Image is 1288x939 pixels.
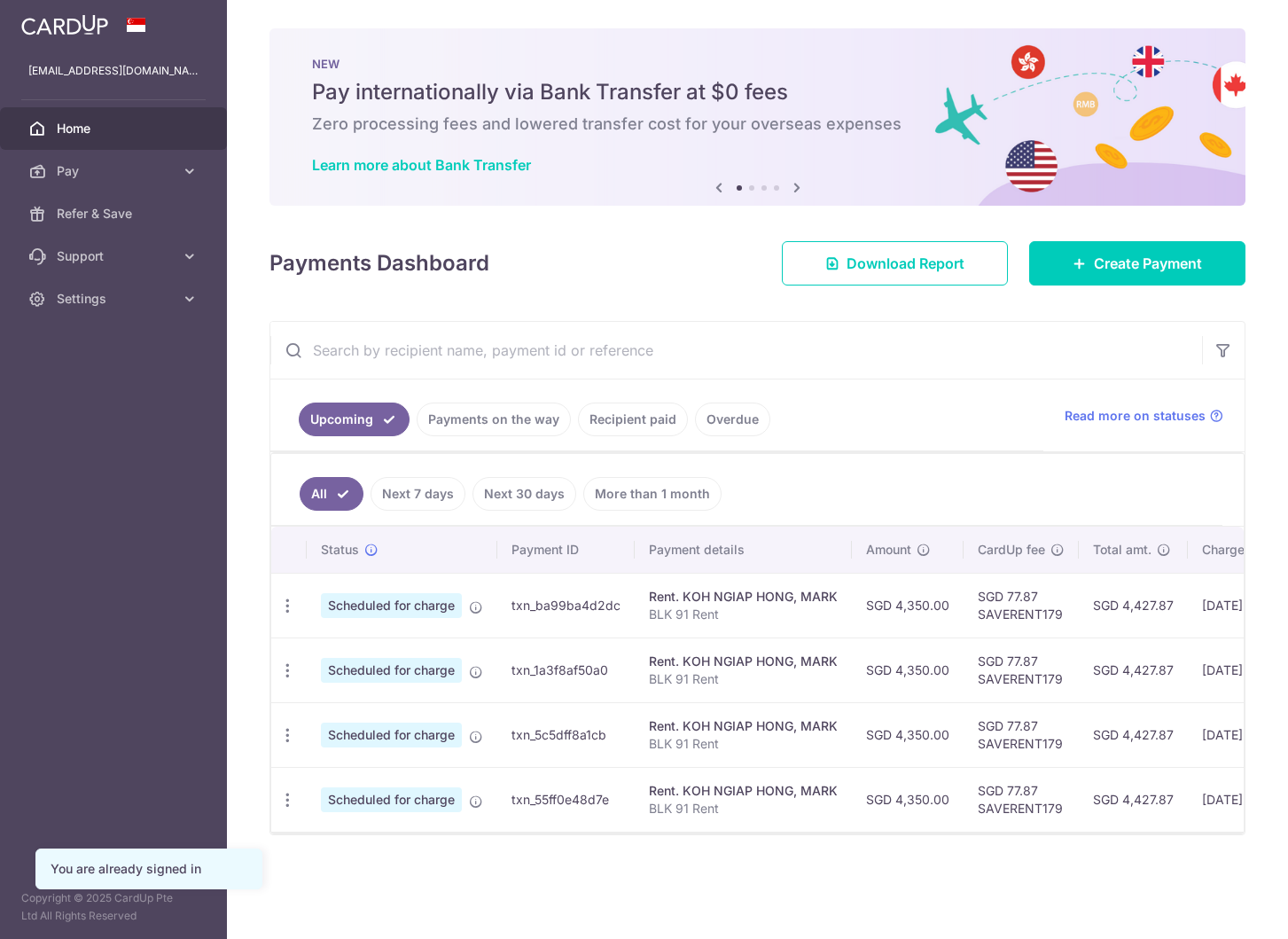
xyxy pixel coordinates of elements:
td: txn_ba99ba4d2dc [497,573,635,638]
span: Create Payment [1094,253,1202,274]
div: Rent. KOH NGIAP HONG, MARK [649,653,838,670]
p: BLK 91 Rent [649,735,838,753]
span: Scheduled for charge [321,658,462,683]
a: Overdue [695,403,770,436]
span: Status [321,541,359,559]
a: Next 7 days [371,477,465,511]
h5: Pay internationally via Bank Transfer at $0 fees [312,78,1203,106]
div: You are already signed in [51,860,247,878]
a: Recipient paid [578,403,688,436]
a: More than 1 month [583,477,722,511]
a: Create Payment [1029,241,1245,286]
span: Amount [866,541,911,559]
div: Rent. KOH NGIAP HONG, MARK [649,588,838,606]
td: SGD 4,427.87 [1079,573,1188,638]
td: SGD 77.87 SAVERENT179 [964,767,1079,832]
td: txn_5c5dff8a1cb [497,702,635,767]
p: BLK 91 Rent [649,606,838,623]
a: All [300,477,363,511]
p: NEW [312,57,1203,71]
span: Scheduled for charge [321,723,462,747]
td: SGD 77.87 SAVERENT179 [964,573,1079,638]
span: Download Report [847,253,964,274]
td: SGD 4,350.00 [852,702,964,767]
span: Read more on statuses [1065,407,1206,425]
img: Bank transfer banner [269,28,1245,206]
a: Upcoming [299,403,410,436]
p: BLK 91 Rent [649,670,838,688]
a: Download Report [782,241,1008,286]
a: Read more on statuses [1065,407,1223,425]
h6: Zero processing fees and lowered transfer cost for your overseas expenses [312,113,1203,135]
input: Search by recipient name, payment id or reference [270,322,1202,379]
span: Scheduled for charge [321,593,462,618]
span: Support [57,247,174,265]
td: SGD 4,427.87 [1079,702,1188,767]
span: Total amt. [1093,541,1151,559]
span: Settings [57,290,174,308]
td: SGD 4,350.00 [852,638,964,702]
td: SGD 4,350.00 [852,767,964,832]
span: Home [57,120,174,137]
img: CardUp [21,14,108,35]
span: Pay [57,162,174,180]
span: Charge date [1202,541,1275,559]
span: CardUp fee [978,541,1045,559]
p: BLK 91 Rent [649,800,838,818]
td: txn_55ff0e48d7e [497,767,635,832]
th: Payment details [635,527,852,573]
td: SGD 77.87 SAVERENT179 [964,638,1079,702]
span: Scheduled for charge [321,787,462,812]
td: SGD 77.87 SAVERENT179 [964,702,1079,767]
p: [EMAIL_ADDRESS][DOMAIN_NAME] [28,62,199,80]
td: SGD 4,427.87 [1079,638,1188,702]
a: Payments on the way [417,403,571,436]
td: SGD 4,427.87 [1079,767,1188,832]
span: Refer & Save [57,205,174,223]
div: Rent. KOH NGIAP HONG, MARK [649,782,838,800]
h4: Payments Dashboard [269,247,489,279]
th: Payment ID [497,527,635,573]
div: Rent. KOH NGIAP HONG, MARK [649,717,838,735]
a: Next 30 days [472,477,576,511]
a: Learn more about Bank Transfer [312,156,531,174]
td: SGD 4,350.00 [852,573,964,638]
td: txn_1a3f8af50a0 [497,638,635,702]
